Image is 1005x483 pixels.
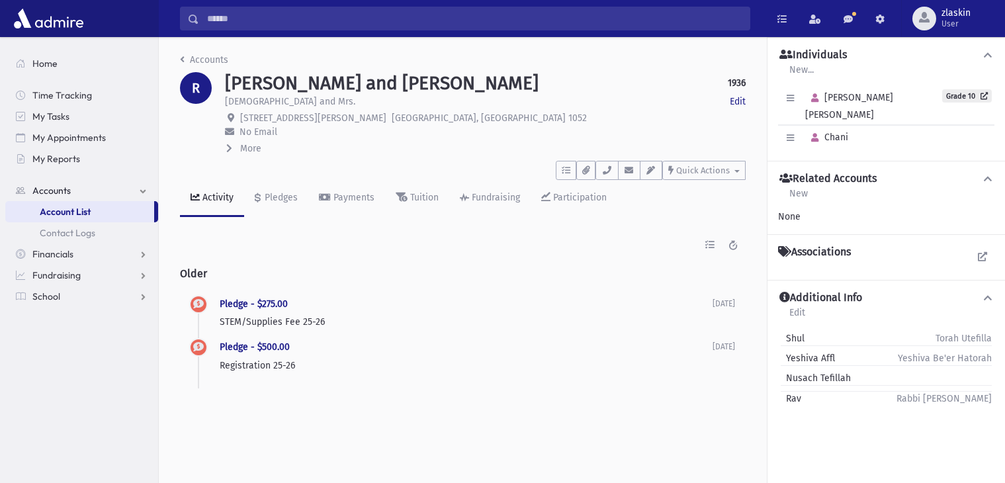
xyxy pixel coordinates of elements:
[11,5,87,32] img: AdmirePro
[5,53,158,74] a: Home
[5,148,158,169] a: My Reports
[225,72,539,95] h1: [PERSON_NAME] and [PERSON_NAME]
[936,331,992,345] span: Torah Utefilla
[778,291,994,305] button: Additional Info
[5,201,154,222] a: Account List
[469,192,520,203] div: Fundraising
[5,127,158,148] a: My Appointments
[5,286,158,307] a: School
[781,371,851,385] span: Nusach Tefillah
[32,89,92,101] span: Time Tracking
[449,180,531,217] a: Fundraising
[781,351,835,365] span: Yeshiva Affl
[40,206,91,218] span: Account List
[240,112,386,124] span: [STREET_ADDRESS][PERSON_NAME]
[942,89,992,103] a: Grade 10
[180,180,244,217] a: Activity
[180,257,746,290] h2: Older
[779,172,877,186] h4: Related Accounts
[778,245,851,259] h4: Associations
[225,142,263,155] button: More
[32,290,60,302] span: School
[779,48,847,62] h4: Individuals
[220,359,713,373] p: Registration 25-26
[5,85,158,106] a: Time Tracking
[331,192,374,203] div: Payments
[32,153,80,165] span: My Reports
[392,112,587,124] span: [GEOGRAPHIC_DATA], [GEOGRAPHIC_DATA] 1052
[32,248,73,260] span: Financials
[789,305,806,329] a: Edit
[32,110,69,122] span: My Tasks
[32,269,81,281] span: Fundraising
[781,392,801,406] span: Rav
[220,315,713,329] p: STEM/Supplies Fee 25-26
[713,299,735,308] span: [DATE]
[240,143,261,154] span: More
[385,180,449,217] a: Tuition
[220,298,288,310] a: Pledge - $275.00
[244,180,308,217] a: Pledges
[531,180,617,217] a: Participation
[941,8,971,19] span: zlaskin
[199,7,750,30] input: Search
[308,180,385,217] a: Payments
[728,76,746,90] strong: 1936
[805,92,893,120] span: [PERSON_NAME] [PERSON_NAME]
[730,95,746,109] a: Edit
[32,58,58,69] span: Home
[805,132,848,143] span: Chani
[898,351,992,365] span: Yeshiva Be'er Hatorah
[781,331,805,345] span: Shul
[220,341,290,353] a: Pledge - $500.00
[40,227,95,239] span: Contact Logs
[200,192,234,203] div: Activity
[896,392,992,406] span: Rabbi [PERSON_NAME]
[180,54,228,66] a: Accounts
[5,180,158,201] a: Accounts
[262,192,298,203] div: Pledges
[662,161,746,180] button: Quick Actions
[778,48,994,62] button: Individuals
[779,291,862,305] h4: Additional Info
[240,126,277,138] span: No Email
[789,62,814,86] a: New...
[5,265,158,286] a: Fundraising
[5,106,158,127] a: My Tasks
[5,222,158,243] a: Contact Logs
[32,185,71,197] span: Accounts
[676,165,730,175] span: Quick Actions
[550,192,607,203] div: Participation
[778,210,994,224] div: None
[713,342,735,351] span: [DATE]
[225,95,355,109] p: [DEMOGRAPHIC_DATA] and Mrs.
[941,19,971,29] span: User
[778,172,994,186] button: Related Accounts
[32,132,106,144] span: My Appointments
[180,53,228,72] nav: breadcrumb
[5,243,158,265] a: Financials
[789,186,808,210] a: New
[408,192,439,203] div: Tuition
[180,72,212,104] div: R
